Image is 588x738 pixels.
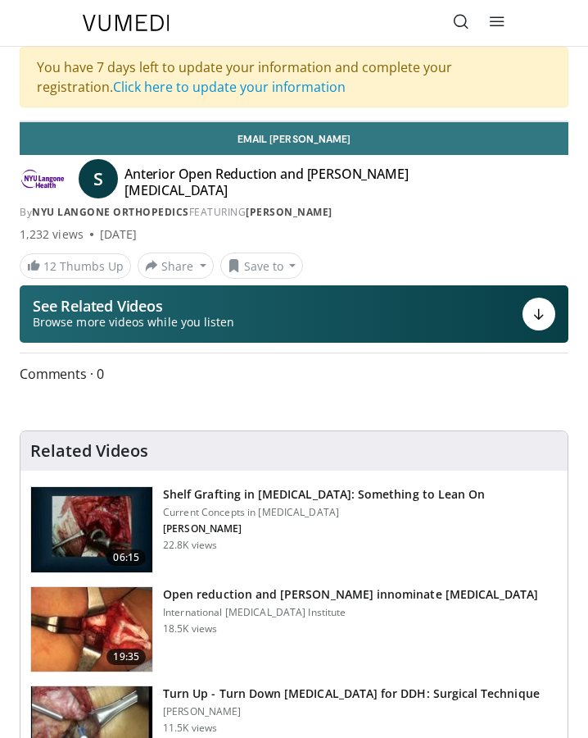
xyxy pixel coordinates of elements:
h3: Open reduction and [PERSON_NAME] innominate [MEDICAL_DATA] [163,586,538,603]
a: Click here to update your information [113,78,346,96]
p: International [MEDICAL_DATA] Institute [163,606,538,619]
p: 18.5K views [163,622,217,635]
p: 22.8K views [163,539,217,552]
span: Comments 0 [20,363,568,385]
span: 06:15 [106,549,146,566]
span: 19:35 [106,649,146,665]
h4: Anterior Open Reduction and [PERSON_NAME] [MEDICAL_DATA] [124,166,513,198]
a: 19:35 Open reduction and [PERSON_NAME] innominate [MEDICAL_DATA] International [MEDICAL_DATA] Ins... [30,586,558,673]
h3: Turn Up - Turn Down [MEDICAL_DATA] for DDH: Surgical Technique [163,686,540,702]
p: [PERSON_NAME] [163,705,540,718]
img: NYU Langone Orthopedics [20,166,66,192]
h3: Shelf Grafting in [MEDICAL_DATA]: Something to Lean On [163,486,485,503]
p: Current Concepts in [MEDICAL_DATA] [163,506,485,519]
p: [PERSON_NAME] [163,522,485,535]
p: See Related Videos [33,298,234,314]
button: See Related Videos Browse more videos while you listen [20,285,568,343]
a: S [79,159,118,198]
button: Share [138,253,214,279]
p: 11.5K views [163,722,217,735]
a: [PERSON_NAME] [246,205,332,219]
span: 12 [43,258,57,274]
div: [DATE] [100,226,137,243]
button: Save to [220,253,304,279]
a: Email [PERSON_NAME] [20,122,568,155]
img: UFuN5x2kP8YLDu1n4xMDoxOjA4MTsiGN.150x105_q85_crop-smart_upscale.jpg [31,587,152,672]
div: By FEATURING [20,205,568,220]
span: Browse more videos while you listen [33,314,234,330]
div: You have 7 days left to update your information and complete your registration. [20,47,568,107]
a: 12 Thumbs Up [20,253,131,279]
h4: Related Videos [30,441,148,461]
img: 6a56c852-449d-4c3f-843a-e2e05107bc3e.150x105_q85_crop-smart_upscale.jpg [31,487,152,572]
img: VuMedi Logo [83,15,170,31]
a: NYU Langone Orthopedics [32,205,189,219]
a: 06:15 Shelf Grafting in [MEDICAL_DATA]: Something to Lean On Current Concepts in [MEDICAL_DATA] [... [30,486,558,573]
span: 1,232 views [20,226,84,243]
